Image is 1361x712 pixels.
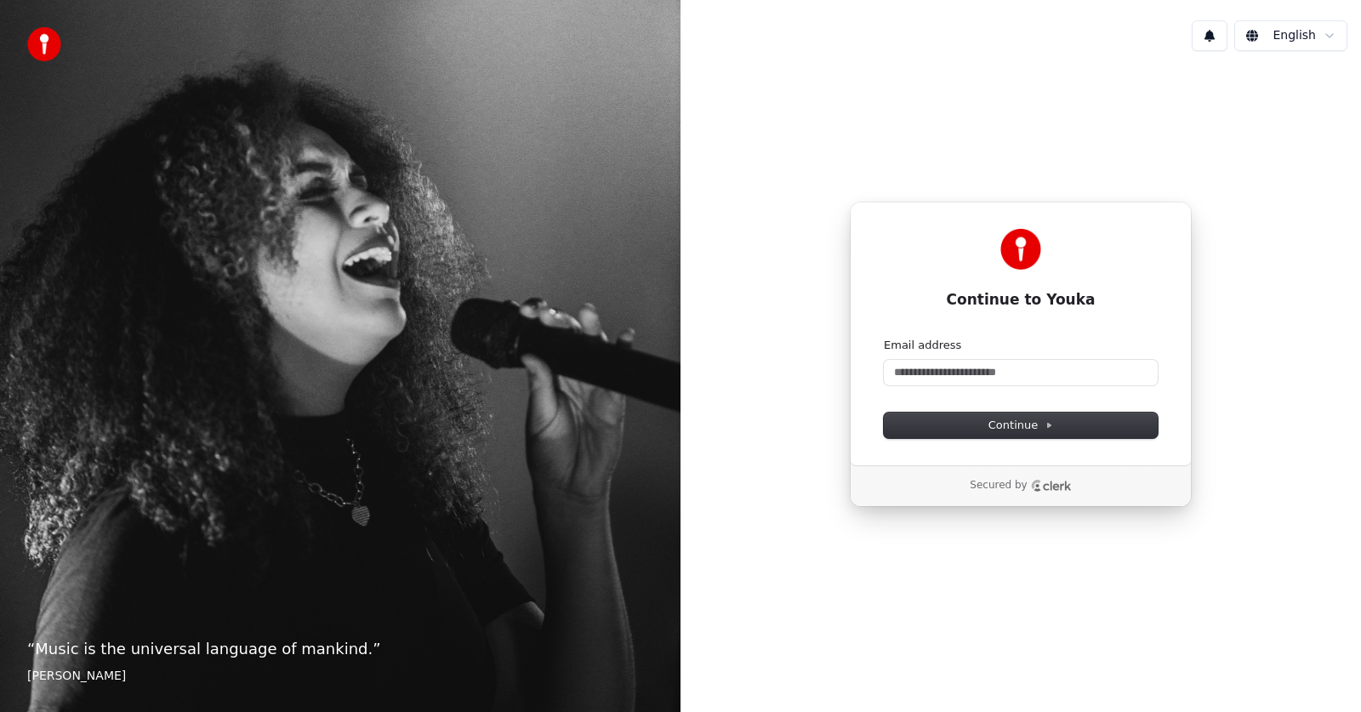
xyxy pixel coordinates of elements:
[27,668,653,685] footer: [PERSON_NAME]
[27,637,653,661] p: “ Music is the universal language of mankind. ”
[988,418,1053,433] span: Continue
[27,27,61,61] img: youka
[884,290,1158,310] h1: Continue to Youka
[1031,480,1072,492] a: Clerk logo
[970,479,1027,493] p: Secured by
[884,413,1158,438] button: Continue
[1000,229,1041,270] img: Youka
[884,338,961,353] label: Email address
